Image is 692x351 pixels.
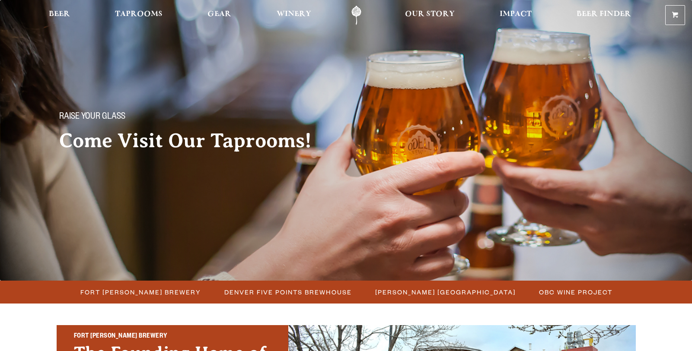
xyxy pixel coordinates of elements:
[202,6,237,25] a: Gear
[207,11,231,18] span: Gear
[571,6,637,25] a: Beer Finder
[577,11,631,18] span: Beer Finder
[75,286,205,298] a: Fort [PERSON_NAME] Brewery
[271,6,317,25] a: Winery
[370,286,520,298] a: [PERSON_NAME] [GEOGRAPHIC_DATA]
[49,11,70,18] span: Beer
[500,11,532,18] span: Impact
[59,112,125,123] span: Raise your glass
[219,286,356,298] a: Denver Five Points Brewhouse
[74,331,271,342] h2: Fort [PERSON_NAME] Brewery
[534,286,617,298] a: OBC Wine Project
[375,286,516,298] span: [PERSON_NAME] [GEOGRAPHIC_DATA]
[539,286,612,298] span: OBC Wine Project
[115,11,163,18] span: Taprooms
[43,6,76,25] a: Beer
[340,6,373,25] a: Odell Home
[277,11,311,18] span: Winery
[80,286,201,298] span: Fort [PERSON_NAME] Brewery
[494,6,537,25] a: Impact
[109,6,168,25] a: Taprooms
[399,6,460,25] a: Our Story
[224,286,352,298] span: Denver Five Points Brewhouse
[59,130,329,152] h2: Come Visit Our Taprooms!
[405,11,455,18] span: Our Story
